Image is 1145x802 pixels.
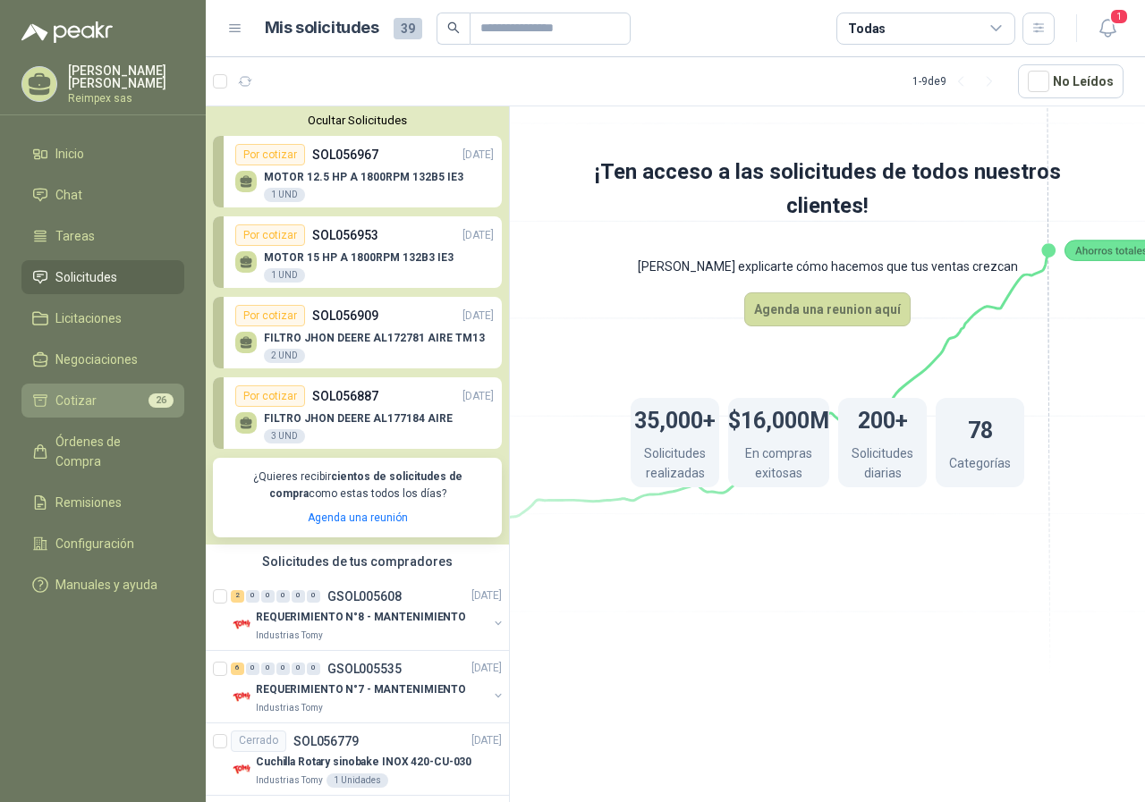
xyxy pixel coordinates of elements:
[848,19,886,38] div: Todas
[206,723,509,796] a: CerradoSOL056779[DATE] Company LogoCuchilla Rotary sinobake INOX 420-CU-030Industrias Tomy1 Unidades
[21,260,184,294] a: Solicitudes
[206,545,509,578] div: Solicitudes de tus compradores
[21,219,184,253] a: Tareas
[55,391,97,410] span: Cotizar
[21,485,184,519] a: Remisiones
[261,590,275,603] div: 0
[471,660,502,677] p: [DATE]
[256,701,323,715] p: Industrias Tomy
[327,590,402,603] p: GSOL005608
[256,681,466,698] p: REQUERIMIENTO N°7 - MANTENIMIENTO
[308,511,408,524] a: Agenda una reunión
[631,443,719,487] p: Solicitudes realizadas
[949,453,1011,477] p: Categorías
[55,350,138,369] span: Negociaciones
[858,399,908,438] h1: 200+
[256,754,471,771] p: Cuchilla Rotary sinobake INOX 420-CU-030
[246,663,259,675] div: 0
[68,93,184,104] p: Reimpex sas
[55,226,95,246] span: Tareas
[55,575,157,595] span: Manuales y ayuda
[462,147,494,164] p: [DATE]
[55,185,82,205] span: Chat
[312,225,378,245] p: SOL056953
[471,732,502,749] p: [DATE]
[231,658,505,715] a: 6 0 0 0 0 0 GSOL005535[DATE] Company LogoREQUERIMIENTO N°7 - MANTENIMIENTOIndustrias Tomy
[213,297,502,368] a: Por cotizarSOL056909[DATE] FILTRO JHON DEERE AL172781 AIRE TM132 UND
[235,224,305,246] div: Por cotizar
[265,15,379,41] h1: Mis solicitudes
[231,663,244,675] div: 6
[21,342,184,376] a: Negociaciones
[312,306,378,325] p: SOL056909
[276,663,290,675] div: 0
[968,409,993,448] h1: 78
[206,106,509,545] div: Ocultar SolicitudesPor cotizarSOL056967[DATE] MOTOR 12.5 HP A 1800RPM 132B5 IE31 UNDPor cotizarSO...
[293,735,359,747] p: SOL056779
[728,399,829,438] h1: $16,000M
[447,21,460,34] span: search
[21,137,184,171] a: Inicio
[68,64,184,89] p: [PERSON_NAME] [PERSON_NAME]
[394,18,422,39] span: 39
[462,388,494,405] p: [DATE]
[231,730,286,752] div: Cerrado
[55,493,122,512] span: Remisiones
[256,629,323,643] p: Industrias Tomy
[55,144,84,164] span: Inicio
[224,469,491,502] p: ¿Quieres recibir como estas todos los días?
[231,586,505,643] a: 2 0 0 0 0 0 GSOL005608[DATE] Company LogoREQUERIMIENTO N°8 - MANTENIMIENTOIndustrias Tomy
[634,399,716,438] h1: 35,000+
[264,268,305,283] div: 1 UND
[256,773,323,788] p: Industrias Tomy
[838,443,927,487] p: Solicitudes diarias
[269,470,462,500] b: cientos de solicitudes de compra
[21,301,184,335] a: Licitaciones
[235,305,305,326] div: Por cotizar
[231,687,252,708] img: Company Logo
[148,393,174,408] span: 26
[264,349,305,363] div: 2 UND
[55,432,167,471] span: Órdenes de Compra
[21,178,184,212] a: Chat
[231,590,244,603] div: 2
[292,590,305,603] div: 0
[261,663,275,675] div: 0
[235,144,305,165] div: Por cotizar
[264,171,463,183] p: MOTOR 12.5 HP A 1800RPM 132B5 IE3
[231,614,252,636] img: Company Logo
[55,534,134,553] span: Configuración
[264,188,305,202] div: 1 UND
[264,332,485,344] p: FILTRO JHON DEERE AL172781 AIRE TM13
[307,663,320,675] div: 0
[312,145,378,165] p: SOL056967
[312,386,378,406] p: SOL056887
[276,590,290,603] div: 0
[462,227,494,244] p: [DATE]
[327,663,402,675] p: GSOL005535
[213,114,502,127] button: Ocultar Solicitudes
[21,21,113,43] img: Logo peakr
[264,412,453,425] p: FILTRO JHON DEERE AL177184 AIRE
[213,216,502,288] a: Por cotizarSOL056953[DATE] MOTOR 15 HP A 1800RPM 132B3 IE31 UND
[264,429,305,443] div: 3 UND
[55,267,117,287] span: Solicitudes
[327,773,388,788] div: 1 Unidades
[256,609,466,626] p: REQUERIMIENTO N°8 - MANTENIMIENTO
[213,377,502,449] a: Por cotizarSOL056887[DATE] FILTRO JHON DEERE AL177184 AIRE3 UND
[292,663,305,675] div: 0
[307,590,320,603] div: 0
[912,67,1004,96] div: 1 - 9 de 9
[1091,13,1124,45] button: 1
[728,443,829,487] p: En compras exitosas
[462,308,494,325] p: [DATE]
[21,568,184,602] a: Manuales y ayuda
[1018,64,1124,98] button: No Leídos
[744,292,911,326] button: Agenda una reunion aquí
[231,759,252,781] img: Company Logo
[55,308,122,328] span: Licitaciones
[213,136,502,207] a: Por cotizarSOL056967[DATE] MOTOR 12.5 HP A 1800RPM 132B5 IE31 UND
[246,590,259,603] div: 0
[21,384,184,418] a: Cotizar26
